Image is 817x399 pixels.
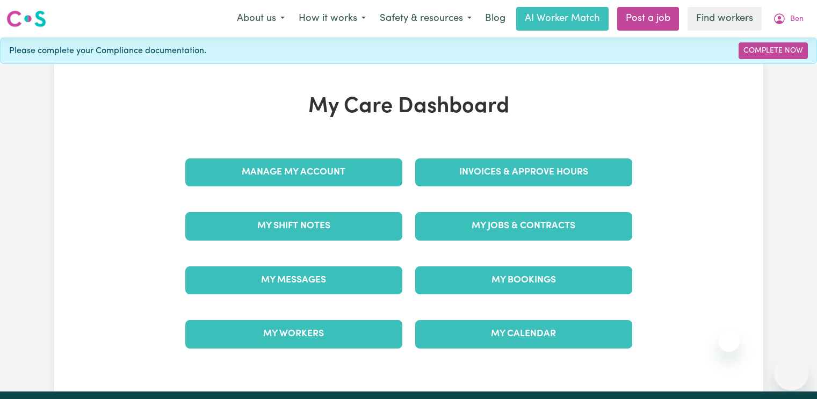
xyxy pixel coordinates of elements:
[185,158,402,186] a: Manage My Account
[373,8,479,30] button: Safety & resources
[766,8,811,30] button: My Account
[6,6,46,31] a: Careseekers logo
[185,212,402,240] a: My Shift Notes
[688,7,762,31] a: Find workers
[790,13,804,25] span: Ben
[774,356,808,390] iframe: Button to launch messaging window
[415,266,632,294] a: My Bookings
[6,9,46,28] img: Careseekers logo
[292,8,373,30] button: How it works
[516,7,609,31] a: AI Worker Match
[185,266,402,294] a: My Messages
[415,158,632,186] a: Invoices & Approve Hours
[230,8,292,30] button: About us
[415,320,632,348] a: My Calendar
[718,330,740,352] iframe: Close message
[739,42,808,59] a: Complete Now
[179,94,639,120] h1: My Care Dashboard
[185,320,402,348] a: My Workers
[415,212,632,240] a: My Jobs & Contracts
[617,7,679,31] a: Post a job
[479,7,512,31] a: Blog
[9,45,206,57] span: Please complete your Compliance documentation.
